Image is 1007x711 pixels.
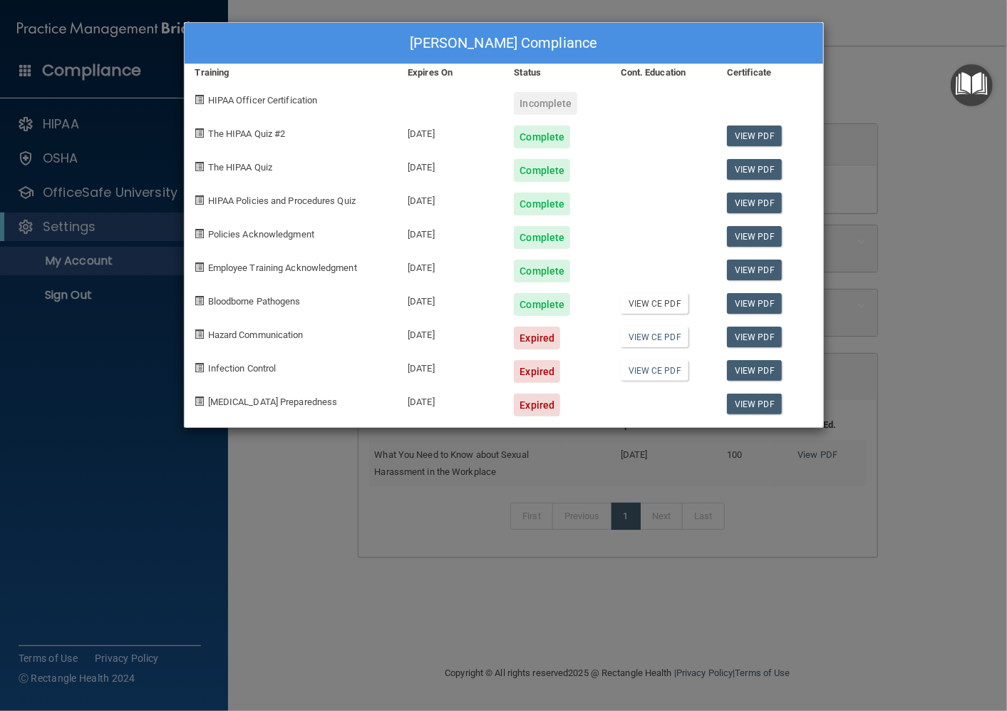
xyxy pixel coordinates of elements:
span: HIPAA Policies and Procedures Quiz [208,195,356,206]
div: Expired [514,360,560,383]
div: Expires On [397,64,503,81]
a: View PDF [727,293,782,314]
div: Complete [514,226,570,249]
div: [DATE] [397,349,503,383]
div: Status [503,64,609,81]
div: Certificate [716,64,822,81]
div: [DATE] [397,249,503,282]
a: View CE PDF [621,293,688,314]
div: Incomplete [514,92,577,115]
span: Infection Control [208,363,277,374]
span: The HIPAA Quiz [208,162,272,173]
div: [DATE] [397,282,503,316]
span: Employee Training Acknowledgment [208,262,357,273]
div: Expired [514,394,560,416]
div: Expired [514,327,560,349]
div: [DATE] [397,182,503,215]
a: View PDF [727,226,782,247]
a: View PDF [727,327,782,347]
span: Hazard Communication [208,329,304,340]
a: View PDF [727,193,782,213]
div: [DATE] [397,215,503,249]
div: [DATE] [397,115,503,148]
span: [MEDICAL_DATA] Preparedness [208,397,338,407]
div: [DATE] [397,383,503,416]
div: [PERSON_NAME] Compliance [185,23,823,64]
a: View CE PDF [621,360,688,381]
div: Complete [514,126,570,148]
a: View PDF [727,260,782,280]
a: View CE PDF [621,327,688,347]
div: Cont. Education [610,64,716,81]
div: Complete [514,193,570,215]
div: [DATE] [397,316,503,349]
span: Bloodborne Pathogens [208,296,301,307]
div: Training [185,64,398,81]
span: HIPAA Officer Certification [208,95,318,106]
a: View PDF [727,159,782,180]
iframe: Drift Widget Chat Controller [762,611,990,667]
div: Complete [514,159,570,182]
div: Complete [514,260,570,282]
a: View PDF [727,126,782,146]
span: The HIPAA Quiz #2 [208,128,286,139]
div: [DATE] [397,148,503,182]
span: Policies Acknowledgment [208,229,314,240]
a: View PDF [727,360,782,381]
a: View PDF [727,394,782,414]
button: Open Resource Center [951,64,993,106]
div: Complete [514,293,570,316]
